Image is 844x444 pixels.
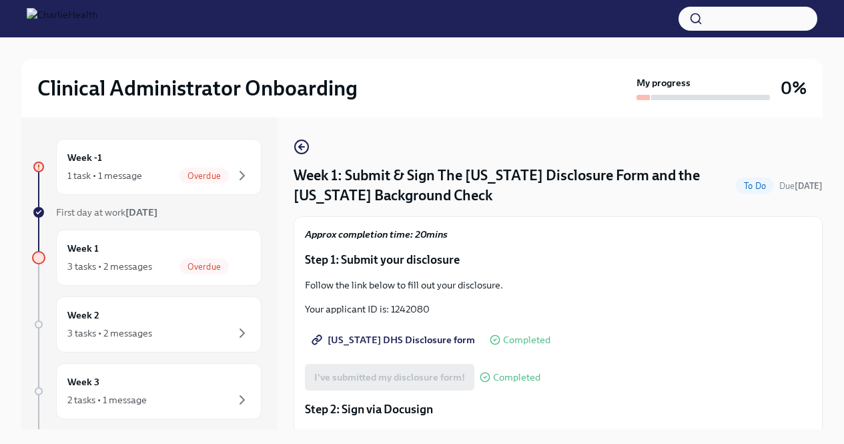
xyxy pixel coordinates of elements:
span: [US_STATE] DHS Disclosure form [314,333,475,347]
h6: Week 3 [67,375,99,389]
div: 3 tasks • 2 messages [67,260,152,273]
h4: Week 1: Submit & Sign The [US_STATE] Disclosure Form and the [US_STATE] Background Check [294,166,731,206]
h6: Week 2 [67,308,99,322]
strong: Approx completion time: 20mins [305,228,448,240]
span: Completed [493,373,540,383]
span: Overdue [179,262,229,272]
a: Week 23 tasks • 2 messages [32,296,262,353]
span: Completed [503,335,550,345]
span: August 27th, 2025 07:00 [779,180,823,192]
span: To Do [736,181,774,191]
img: CharlieHealth [27,8,97,29]
span: First day at work [56,206,157,218]
p: Follow the link below to fill out your disclosure. [305,278,811,292]
a: First day at work[DATE] [32,206,262,219]
h3: 0% [781,76,807,100]
strong: My progress [637,76,691,89]
div: 1 task • 1 message [67,169,142,182]
p: Step 2: Sign via Docusign [305,401,811,417]
span: Due [779,181,823,191]
a: Week 32 tasks • 1 message [32,363,262,419]
a: Week 13 tasks • 2 messagesOverdue [32,230,262,286]
div: 3 tasks • 2 messages [67,326,152,340]
p: Step 1: Submit your disclosure [305,252,811,268]
strong: [DATE] [125,206,157,218]
h2: Clinical Administrator Onboarding [37,75,358,101]
span: Overdue [179,171,229,181]
h6: Week -1 [67,150,102,165]
a: [US_STATE] DHS Disclosure form [305,326,484,353]
a: Week -11 task • 1 messageOverdue [32,139,262,195]
strong: [DATE] [795,181,823,191]
div: 2 tasks • 1 message [67,393,147,407]
p: Your applicant ID is: 1242080 [305,302,811,316]
h6: Week 1 [67,241,99,256]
